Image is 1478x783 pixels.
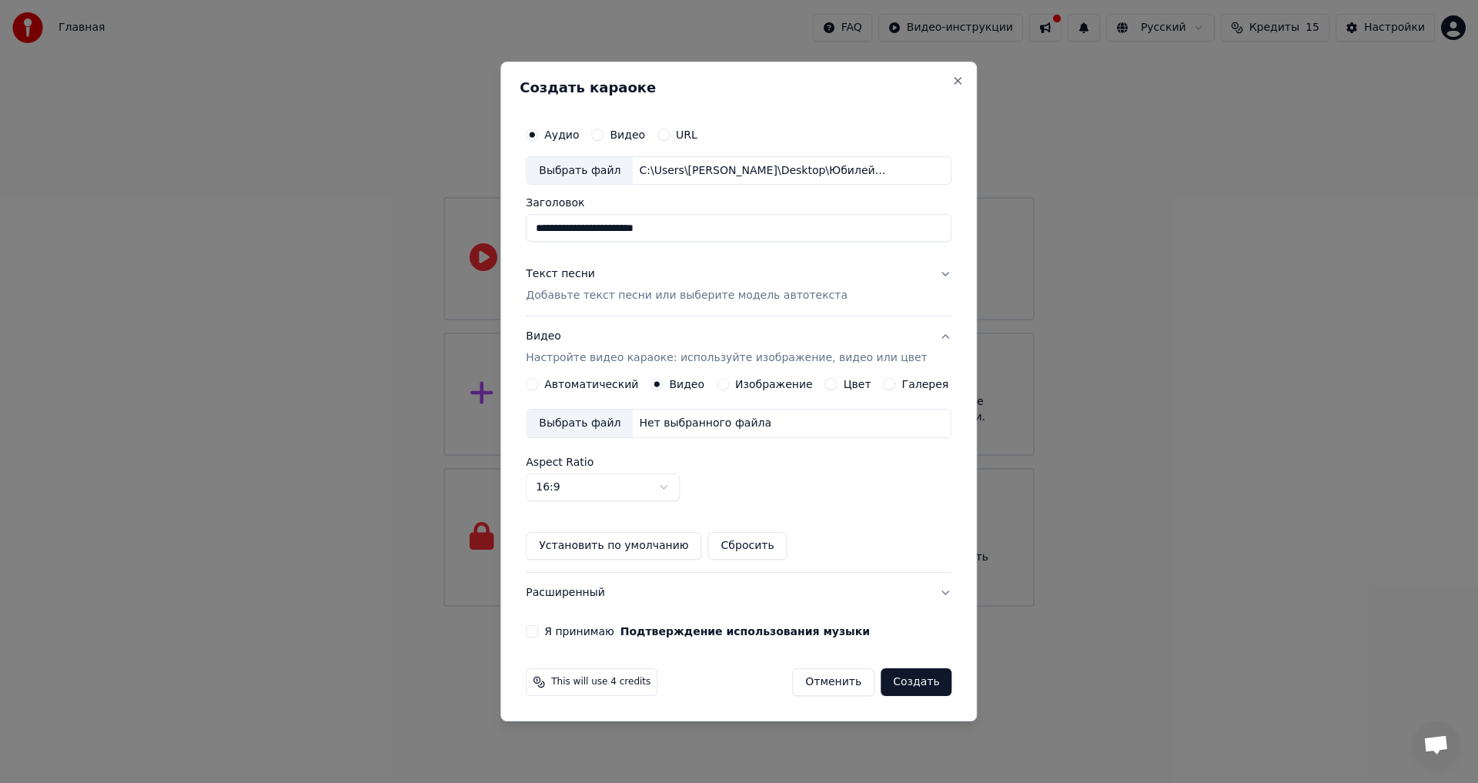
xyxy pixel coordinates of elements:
[735,379,813,390] label: Изображение
[633,416,777,431] div: Нет выбранного файла
[544,626,870,637] label: Я принимаю
[526,457,951,467] label: Aspect Ratio
[527,410,633,437] div: Выбрать файл
[526,378,951,572] div: ВидеоНастройте видео караоке: используйте изображение, видео или цвет
[526,573,951,613] button: Расширенный
[676,129,697,140] label: URL
[633,163,894,179] div: C:\Users\[PERSON_NAME]\Desktop\Юбилей Лавровой\Музыка\Oleg_Gazmanov_-_Moryachka.mp3
[544,379,638,390] label: Автоматический
[902,379,949,390] label: Галерея
[526,198,951,209] label: Заголовок
[610,129,645,140] label: Видео
[708,532,787,560] button: Сбросить
[527,157,633,185] div: Выбрать файл
[526,330,927,366] div: Видео
[526,317,951,379] button: ВидеоНастройте видео караоке: используйте изображение, видео или цвет
[526,255,951,316] button: Текст песниДобавьте текст песни или выберите модель автотекста
[526,267,595,283] div: Текст песни
[669,379,704,390] label: Видео
[844,379,871,390] label: Цвет
[792,668,874,696] button: Отменить
[526,289,848,304] p: Добавьте текст песни или выберите модель автотекста
[551,676,650,688] span: This will use 4 credits
[881,668,951,696] button: Создать
[526,532,701,560] button: Установить по умолчанию
[526,350,927,366] p: Настройте видео караоке: используйте изображение, видео или цвет
[544,129,579,140] label: Аудио
[520,81,958,95] h2: Создать караоке
[620,626,870,637] button: Я принимаю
